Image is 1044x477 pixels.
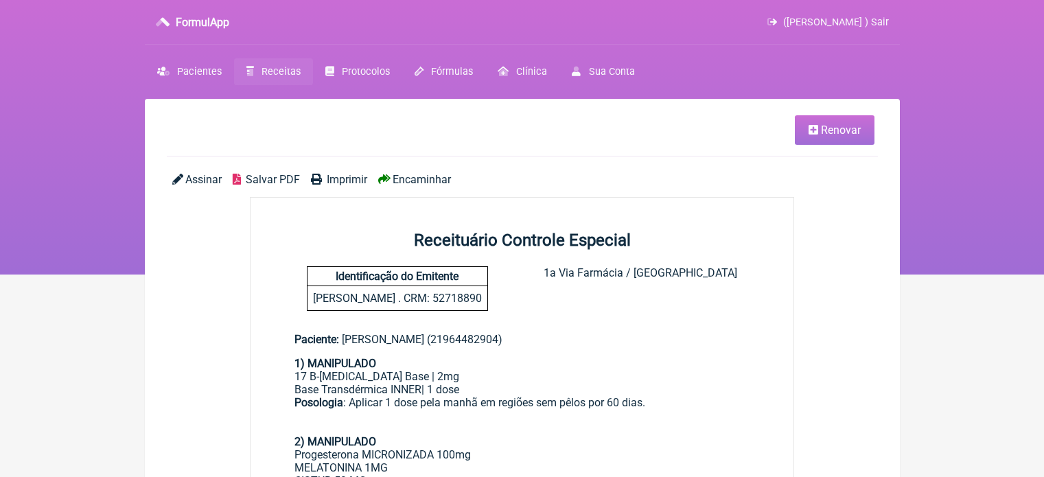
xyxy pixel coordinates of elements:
[311,173,367,186] a: Imprimir
[431,66,473,78] span: Fórmulas
[177,66,222,78] span: Pacientes
[294,357,376,370] strong: 1) MANIPULADO
[402,58,485,85] a: Fórmulas
[783,16,889,28] span: ([PERSON_NAME] ) Sair
[308,286,487,310] p: [PERSON_NAME] . CRM: 52718890
[342,66,390,78] span: Protocolos
[294,396,343,409] strong: Posologia
[294,383,750,396] div: Base Transdérmica INNER| 1 dose
[308,267,487,286] h4: Identificação do Emitente
[378,173,451,186] a: Encaminhar
[185,173,222,186] span: Assinar
[589,66,635,78] span: Sua Conta
[172,173,222,186] a: Assinar
[294,333,339,346] span: Paciente:
[294,370,750,383] div: 17 B-[MEDICAL_DATA] Base | 2mg
[795,115,874,145] a: Renovar
[294,333,750,346] div: [PERSON_NAME] (21964482904)
[767,16,888,28] a: ([PERSON_NAME] ) Sair
[516,66,547,78] span: Clínica
[393,173,451,186] span: Encaminhar
[544,266,737,311] div: 1a Via Farmácia / [GEOGRAPHIC_DATA]
[176,16,229,29] h3: FormulApp
[313,58,402,85] a: Protocolos
[485,58,559,85] a: Clínica
[294,396,750,435] div: : Aplicar 1 dose pela manhã em regiões sem pêlos por 60 dias.
[559,58,647,85] a: Sua Conta
[145,58,234,85] a: Pacientes
[327,173,367,186] span: Imprimir
[234,58,313,85] a: Receitas
[246,173,300,186] span: Salvar PDF
[251,231,794,250] h2: Receituário Controle Especial
[233,173,300,186] a: Salvar PDF
[821,124,861,137] span: Renovar
[262,66,301,78] span: Receitas
[294,435,376,448] strong: 2) MANIPULADO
